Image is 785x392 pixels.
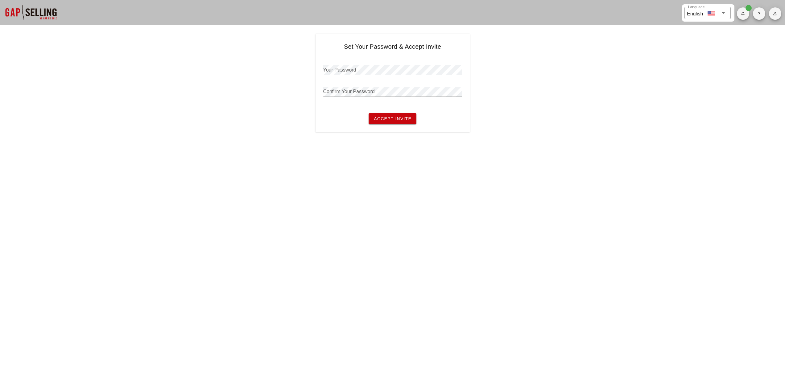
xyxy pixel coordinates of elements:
label: Language [688,5,704,10]
span: Badge [746,5,752,11]
h4: Set Your Password & Accept Invite [323,42,462,52]
span: Accept Invite [374,116,411,121]
div: English [687,9,703,18]
div: LanguageEnglish [684,7,731,19]
button: Accept Invite [369,113,416,124]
